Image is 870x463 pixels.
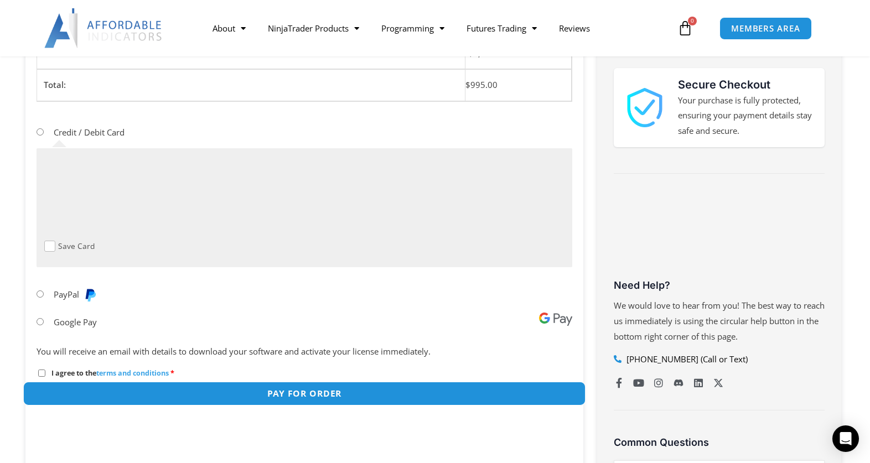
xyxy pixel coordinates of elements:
img: 1000913 | Affordable Indicators – NinjaTrader [625,88,664,127]
nav: Menu [201,15,675,41]
p: You will receive an email with details to download your software and activate your license immedi... [37,344,572,360]
span: $ [468,48,473,59]
th: Total: [37,69,465,101]
img: LogoAI | Affordable Indicators – NinjaTrader [44,8,163,48]
label: PayPal [54,289,97,300]
label: Google Pay [54,316,97,327]
img: PayPal [84,288,97,301]
a: 0 [661,12,710,44]
input: I agree to theterms and conditions * [38,370,45,377]
span: $ [465,79,470,90]
button: Pay for order [23,382,586,405]
a: About [201,15,257,41]
span: We would love to hear from you! The best way to reach us immediately is using the circular help b... [614,300,825,342]
p: Your purchase is fully protected, ensuring your payment details stay safe and secure. [678,93,814,139]
h3: Common Questions [614,436,825,449]
a: terms and conditions [96,368,169,378]
a: Reviews [548,15,601,41]
span: 0 [688,17,697,25]
img: Google Pay [539,313,572,326]
abbr: required [170,368,174,378]
span: [PHONE_NUMBER] (Call or Text) [624,352,748,367]
bdi: 995.00 [465,79,498,90]
a: Programming [370,15,455,41]
iframe: Customer reviews powered by Trustpilot [614,193,825,276]
div: Open Intercom Messenger [832,425,859,452]
a: NinjaTrader Products [257,15,370,41]
a: Futures Trading [455,15,548,41]
h3: Need Help? [614,279,825,292]
span: MEMBERS AREA [731,24,800,33]
label: Save Card [58,241,95,252]
a: MEMBERS AREA [719,17,812,40]
bdi: 3,000.00 [468,48,507,59]
h3: Secure Checkout [678,76,814,93]
label: Credit / Debit Card [54,127,125,138]
span: I agree to the [51,368,169,378]
iframe: Secure payment input frame [42,154,563,237]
